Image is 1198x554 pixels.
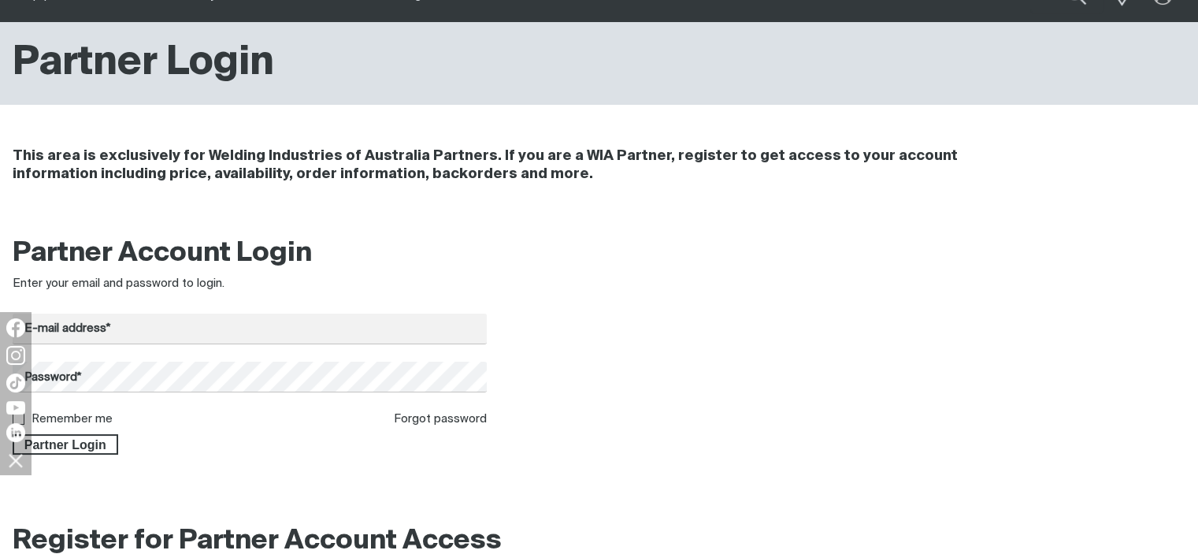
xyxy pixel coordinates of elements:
img: TikTok [6,374,25,392]
label: Remember me [32,413,113,425]
h2: Partner Account Login [13,236,487,271]
img: YouTube [6,401,25,415]
span: Partner Login [14,434,117,455]
a: Forgot password [394,413,487,425]
img: Instagram [6,346,25,365]
img: Facebook [6,318,25,337]
img: LinkedIn [6,423,25,442]
h1: Partner Login [13,38,274,89]
h4: This area is exclusively for Welding Industries of Australia Partners. If you are a WIA Partner, ... [13,147,985,184]
img: hide socials [2,447,29,474]
div: Enter your email and password to login. [13,275,487,293]
button: Partner Login [13,434,118,455]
